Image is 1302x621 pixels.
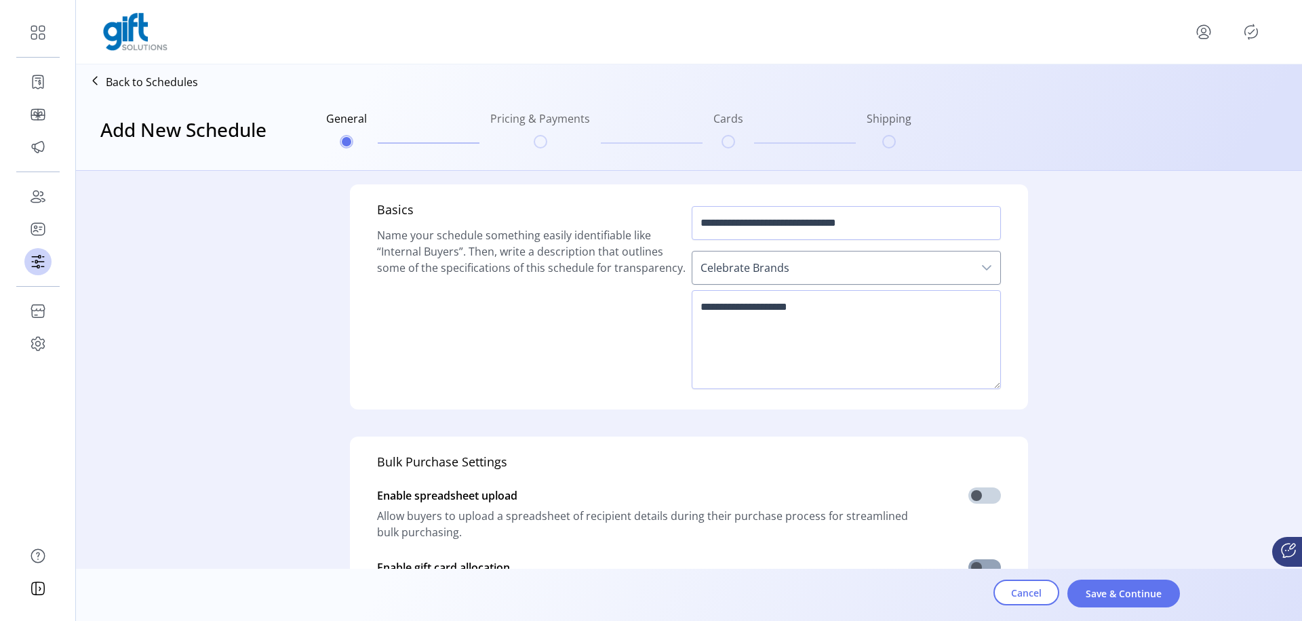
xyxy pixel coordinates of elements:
[1240,21,1262,43] button: Publisher Panel
[377,508,920,540] span: Allow buyers to upload a spreadsheet of recipient details during their purchase process for strea...
[100,115,267,144] h3: Add New Schedule
[1011,586,1042,600] span: Cancel
[1193,21,1215,43] button: menu
[377,453,507,479] h5: Bulk Purchase Settings
[377,487,517,504] span: Enable spreadsheet upload
[377,228,686,275] span: Name your schedule something easily identifiable like “Internal Buyers”. Then, write a descriptio...
[377,559,510,576] span: Enable gift card allocation
[377,201,686,227] h5: Basics
[103,13,167,51] img: logo
[1085,586,1162,601] span: Save & Continue
[973,252,1000,284] div: dropdown trigger
[326,111,367,135] h6: General
[1067,580,1180,607] button: Save & Continue
[692,252,973,284] span: Celebrate Brands
[993,580,1059,605] button: Cancel
[106,74,198,90] p: Back to Schedules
